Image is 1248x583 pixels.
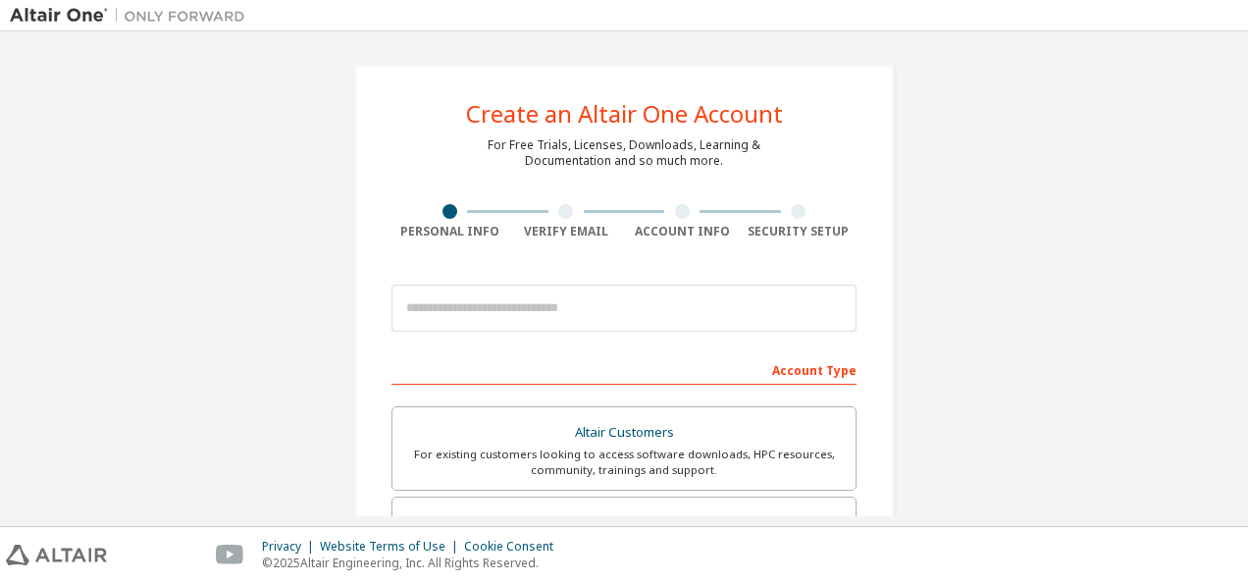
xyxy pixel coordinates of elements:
div: Website Terms of Use [320,539,464,555]
div: For existing customers looking to access software downloads, HPC resources, community, trainings ... [404,447,844,478]
div: For Free Trials, Licenses, Downloads, Learning & Documentation and so much more. [488,137,760,169]
div: Account Type [391,353,857,385]
div: Privacy [262,539,320,555]
div: Security Setup [741,224,858,239]
p: © 2025 Altair Engineering, Inc. All Rights Reserved. [262,555,565,571]
div: Personal Info [391,224,508,239]
div: Account Info [624,224,741,239]
img: youtube.svg [216,545,244,565]
img: Altair One [10,6,255,26]
img: altair_logo.svg [6,545,107,565]
div: Verify Email [508,224,625,239]
div: Cookie Consent [464,539,565,555]
div: Students [404,509,844,537]
div: Altair Customers [404,419,844,447]
div: Create an Altair One Account [466,102,783,126]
